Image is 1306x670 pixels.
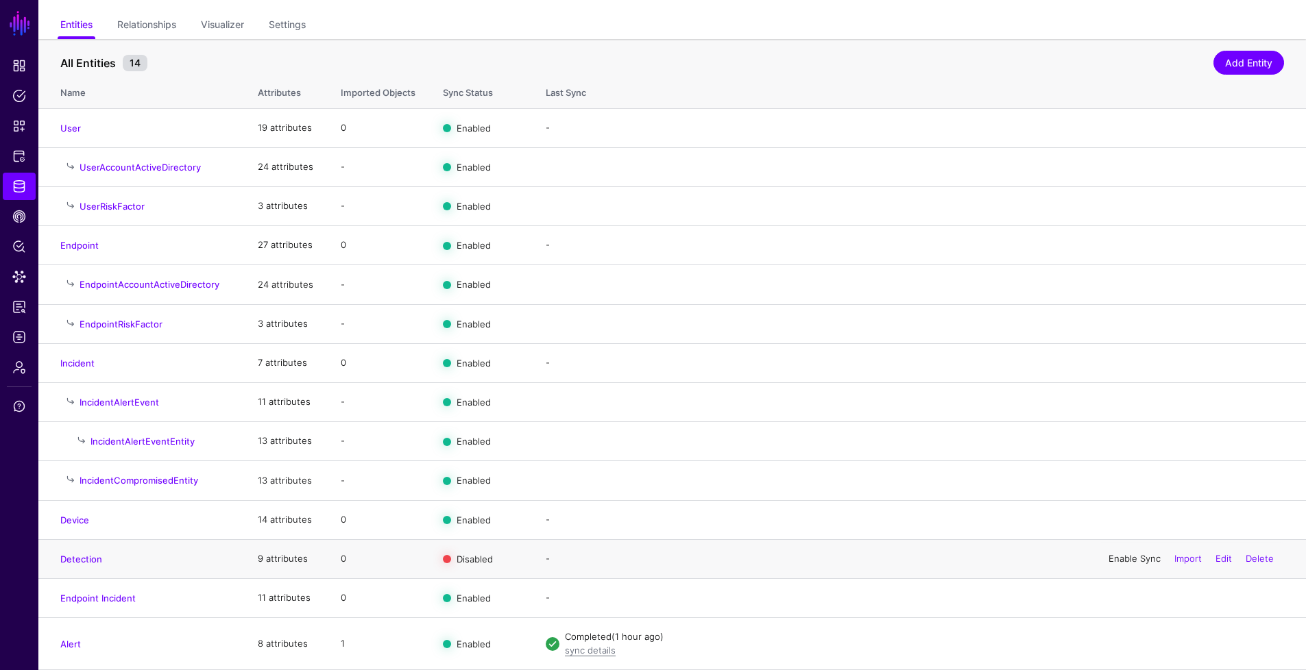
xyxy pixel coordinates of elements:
a: UserAccountActiveDirectory [80,162,201,173]
td: 13 attributes [244,422,327,461]
td: 0 [327,108,429,147]
a: IncidentCompromisedEntity [80,475,198,486]
a: Snippets [3,112,36,140]
td: 11 attributes [244,382,327,421]
a: Protected Systems [3,142,36,170]
th: Imported Objects [327,73,429,108]
a: Add Entity [1213,51,1284,75]
app-datasources-item-entities-syncstatus: - [546,357,550,368]
a: Endpoint [60,240,99,251]
a: Logs [3,323,36,351]
a: Reports [3,293,36,321]
td: - [327,265,429,304]
a: Data Lens [3,263,36,290]
a: UserRiskFactor [80,201,145,212]
td: 8 attributes [244,618,327,670]
a: SGNL [8,8,32,38]
app-datasources-item-entities-syncstatus: - [546,592,550,603]
span: Protected Systems [12,149,26,163]
a: EndpointRiskFactor [80,319,162,330]
span: Admin [12,360,26,374]
span: Support [12,399,26,413]
a: Alert [60,638,81,649]
span: Enabled [457,201,491,212]
a: Policy Lens [3,233,36,260]
a: Detection [60,554,102,564]
a: Visualizer [201,13,244,39]
th: Attributes [244,73,327,108]
th: Last Sync [532,73,1306,108]
a: Policies [3,82,36,110]
td: 7 attributes [244,343,327,382]
td: 3 attributes [244,304,327,343]
a: Admin [3,353,36,381]
span: All Entities [57,55,119,71]
app-datasources-item-entities-syncstatus: - [546,514,550,525]
td: 13 attributes [244,461,327,500]
span: Policy Lens [12,240,26,253]
a: CAEP Hub [3,203,36,230]
td: 19 attributes [244,108,327,147]
th: Sync Status [429,73,532,108]
td: - [327,186,429,225]
a: User [60,123,81,134]
a: IncidentAlertEvent [80,397,159,408]
a: Incident [60,358,95,369]
span: Enabled [457,240,491,251]
td: 27 attributes [244,226,327,265]
small: 14 [123,55,147,71]
a: Import [1174,553,1202,564]
a: Delete [1246,553,1274,564]
span: Snippets [12,119,26,133]
span: Enabled [457,397,491,408]
span: Enabled [457,593,491,604]
td: 24 attributes [244,147,327,186]
th: Name [38,73,244,108]
td: 0 [327,343,429,382]
a: Endpoint Incident [60,593,136,604]
span: Policies [12,89,26,103]
span: Enabled [457,436,491,447]
span: Disabled [457,553,493,564]
td: 0 [327,500,429,539]
span: Enabled [457,161,491,172]
span: Enabled [457,357,491,368]
span: CAEP Hub [12,210,26,223]
span: Enabled [457,475,491,486]
td: - [327,461,429,500]
td: 0 [327,226,429,265]
span: Logs [12,330,26,344]
a: Entities [60,13,93,39]
span: Reports [12,300,26,314]
span: Enabled [457,122,491,133]
a: Enable Sync [1109,553,1161,564]
span: Dashboard [12,59,26,73]
td: 9 attributes [244,539,327,578]
td: - [327,422,429,461]
td: 24 attributes [244,265,327,304]
a: IncidentAlertEventEntity [90,436,195,447]
span: Enabled [457,638,491,649]
td: 1 [327,618,429,670]
td: 11 attributes [244,578,327,617]
a: EndpointAccountActiveDirectory [80,279,219,290]
span: Enabled [457,514,491,525]
app-datasources-item-entities-syncstatus: - [546,122,550,133]
td: 3 attributes [244,186,327,225]
td: - [327,304,429,343]
span: Identity Data Fabric [12,179,26,193]
a: sync details [565,645,616,656]
td: - [327,147,429,186]
span: Enabled [457,279,491,290]
a: Dashboard [3,52,36,79]
td: - [327,382,429,421]
a: Settings [269,13,306,39]
a: Identity Data Fabric [3,173,36,200]
td: 0 [327,539,429,578]
div: Completed (1 hour ago) [565,630,1284,644]
td: 14 attributes [244,500,327,539]
td: 0 [327,578,429,617]
span: Enabled [457,318,491,329]
app-datasources-item-entities-syncstatus: - [546,553,550,564]
span: Data Lens [12,270,26,284]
